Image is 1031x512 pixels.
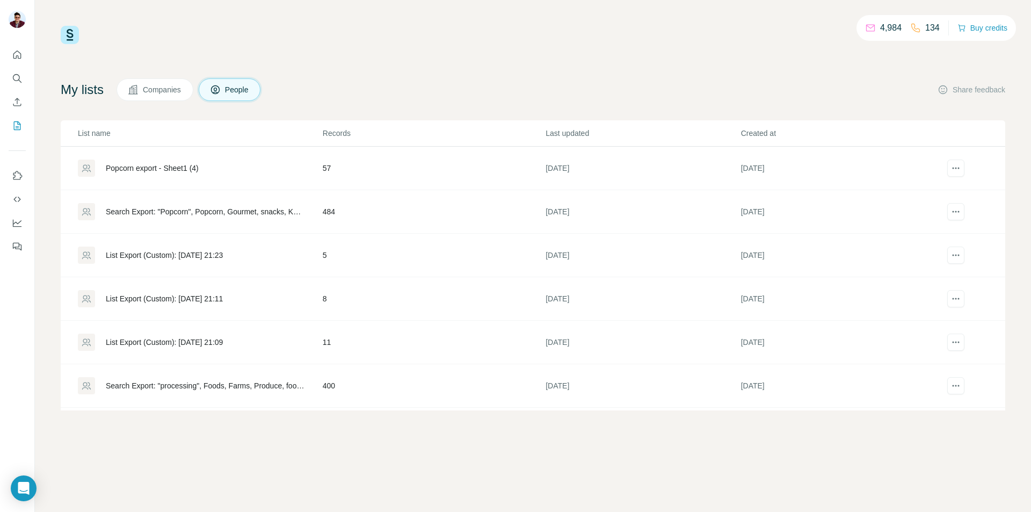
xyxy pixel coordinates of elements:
div: Popcorn export - Sheet1 (4) [106,163,199,174]
td: 484 [322,190,545,234]
button: Search [9,69,26,88]
button: Quick start [9,45,26,64]
td: 5 [322,234,545,277]
td: [DATE] [740,277,935,321]
button: actions [947,203,964,220]
img: Surfe Logo [61,26,79,44]
td: [DATE] [740,190,935,234]
td: [DATE] [545,321,740,364]
div: Search Export: "Popcorn", Popcorn, Gourmet, snacks, Kernel, Self-employed, 1-10, 11-50, 51-200, [... [106,206,304,217]
td: [DATE] [740,408,935,451]
button: My lists [9,116,26,135]
td: [DATE] [545,190,740,234]
td: [DATE] [545,408,740,451]
span: People [225,84,250,95]
button: actions [947,247,964,264]
p: Last updated [546,128,739,139]
button: Use Surfe on LinkedIn [9,166,26,185]
button: Buy credits [957,20,1007,35]
button: Share feedback [938,84,1005,95]
div: Open Intercom Messenger [11,475,37,501]
td: [DATE] [740,321,935,364]
td: [DATE] [740,234,935,277]
td: 8 [322,277,545,321]
button: actions [947,160,964,177]
img: Avatar [9,11,26,28]
button: actions [947,334,964,351]
button: actions [947,377,964,394]
td: [DATE] [740,147,935,190]
td: 57 [322,147,545,190]
td: [DATE] [545,234,740,277]
td: 383 [322,408,545,451]
td: 400 [322,364,545,408]
p: Created at [741,128,935,139]
button: Dashboard [9,213,26,233]
div: List Export (Custom): [DATE] 21:23 [106,250,223,261]
button: Use Surfe API [9,190,26,209]
td: [DATE] [545,147,740,190]
div: List Export (Custom): [DATE] 21:09 [106,337,223,348]
div: Search Export: "processing", Foods, Farms, Produce, food safety, FSQA, Quality Assurance, Plant M... [106,380,304,391]
td: [DATE] [545,277,740,321]
span: Companies [143,84,182,95]
p: 134 [925,21,940,34]
td: 11 [322,321,545,364]
p: List name [78,128,322,139]
div: List Export (Custom): [DATE] 21:11 [106,293,223,304]
td: [DATE] [545,364,740,408]
p: Records [323,128,544,139]
button: Enrich CSV [9,92,26,112]
button: Feedback [9,237,26,256]
button: actions [947,290,964,307]
p: 4,984 [880,21,902,34]
h4: My lists [61,81,104,98]
td: [DATE] [740,364,935,408]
